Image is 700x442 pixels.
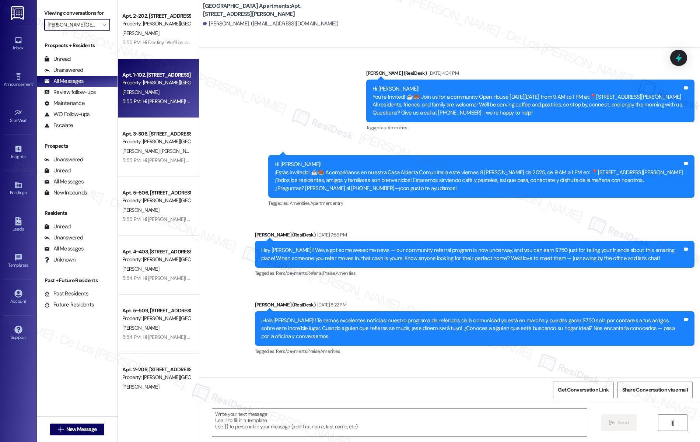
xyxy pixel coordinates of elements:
[276,270,307,276] span: Rent/payments ,
[122,30,159,36] span: [PERSON_NAME]
[44,88,96,96] div: Review follow-ups
[622,386,688,394] span: Share Conversation via email
[37,209,118,217] div: Residents
[44,156,83,164] div: Unanswered
[366,122,694,133] div: Tagged as:
[44,7,110,19] label: Viewing conversations for
[122,373,190,381] div: Property: [PERSON_NAME][GEOGRAPHIC_DATA] Apartments
[617,382,693,398] button: Share Conversation via email
[122,207,159,213] span: [PERSON_NAME]
[122,148,199,154] span: [PERSON_NAME] [PERSON_NAME]
[122,275,455,281] div: 5:54 PM: Hi [PERSON_NAME]! We’ll be open [DATE] at [PERSON_NAME][GEOGRAPHIC_DATA] from 1:00 PM to...
[44,290,89,298] div: Past Residents
[427,69,459,77] div: [DATE] 4:04 PM
[4,287,33,307] a: Account
[37,277,118,284] div: Past + Future Residents
[255,301,694,311] div: [PERSON_NAME] (ResiDesk)
[670,420,675,426] i: 
[122,189,190,197] div: Apt. 5~506, [STREET_ADDRESS]
[102,22,106,28] i: 
[44,301,94,309] div: Future Residents
[4,143,33,162] a: Insights •
[553,382,613,398] button: Get Conversation Link
[336,270,356,276] span: Amenities
[310,200,343,206] span: Apartment entry
[366,69,694,80] div: [PERSON_NAME] (ResiDesk)
[255,231,694,241] div: [PERSON_NAME] (ResiDesk)
[4,215,33,235] a: Leads
[388,124,407,131] span: Amenities
[44,245,84,253] div: All Messages
[255,268,694,278] div: Tagged as:
[4,251,33,271] a: Templates •
[122,130,190,138] div: Apt. 3~306, [STREET_ADDRESS]
[122,256,190,263] div: Property: [PERSON_NAME][GEOGRAPHIC_DATA] Apartments
[4,179,33,199] a: Buildings
[122,157,503,164] div: 5:55 PM: Hi [PERSON_NAME] and [PERSON_NAME]! We’ll be open [DATE] at [PERSON_NAME][GEOGRAPHIC_DAT...
[37,42,118,49] div: Prospects + Residents
[122,325,159,331] span: [PERSON_NAME]
[122,39,435,46] div: 5:55 PM: Hi Destiny! We’ll be open [DATE] at [PERSON_NAME][GEOGRAPHIC_DATA] from 1:00 PM to 5:00 ...
[44,234,83,242] div: Unanswered
[203,20,339,28] div: [PERSON_NAME]. ([EMAIL_ADDRESS][DOMAIN_NAME])
[44,223,71,231] div: Unread
[122,98,455,105] div: 5:55 PM: Hi [PERSON_NAME]! We’ll be open [DATE] at [PERSON_NAME][GEOGRAPHIC_DATA] from 1:00 PM to...
[122,20,190,28] div: Property: [PERSON_NAME][GEOGRAPHIC_DATA] Apartments
[44,256,76,264] div: Unknown
[320,348,340,354] span: Amenities
[25,153,27,158] span: •
[33,81,34,86] span: •
[122,216,455,222] div: 5:55 PM: Hi [PERSON_NAME]! We’ll be open [DATE] at [PERSON_NAME][GEOGRAPHIC_DATA] from 1:00 PM to...
[261,246,683,262] div: Hey [PERSON_NAME]!! We've got some awesome news — our community referral program is now underway,...
[27,117,28,122] span: •
[37,142,118,150] div: Prospects
[4,323,33,343] a: Support
[44,99,85,107] div: Maintenance
[315,301,346,309] div: [DATE] 8:22 PM
[122,366,190,373] div: Apt. 2~209, [STREET_ADDRESS]
[268,198,694,208] div: Tagged as:
[372,85,683,117] div: Hi [PERSON_NAME]! You're Invited! ☕️🍩 Join us for a community Open House [DATE][DATE], from 9 AM ...
[323,270,336,276] span: Praise ,
[44,167,71,175] div: Unread
[617,419,629,427] span: Send
[44,189,87,197] div: New Inbounds
[122,266,159,272] span: [PERSON_NAME]
[44,77,84,85] div: All Messages
[274,161,683,192] div: Hi [PERSON_NAME]! ¡Estás invitado! ☕️🍩 Acompáñanos en nuestra Casa Abierta Comunitaria este viern...
[122,79,190,87] div: Property: [PERSON_NAME][GEOGRAPHIC_DATA] Apartments
[601,414,637,431] button: Send
[307,348,320,354] span: Praise ,
[4,106,33,126] a: Site Visit •
[122,89,159,95] span: [PERSON_NAME]
[44,66,83,74] div: Unanswered
[255,346,694,357] div: Tagged as:
[44,55,71,63] div: Unread
[122,197,190,204] div: Property: [PERSON_NAME][GEOGRAPHIC_DATA] Apartments
[44,178,84,186] div: All Messages
[4,34,33,54] a: Inbox
[307,270,323,276] span: Referral ,
[122,307,190,315] div: Apt. 5~509, [STREET_ADDRESS]
[48,19,98,31] input: All communities
[261,317,683,340] div: ¡Hola [PERSON_NAME]!! Tenemos excelentes noticias: nuestro programa de referidos de la comunidad ...
[122,383,159,390] span: [PERSON_NAME]
[122,315,190,322] div: Property: [PERSON_NAME][GEOGRAPHIC_DATA] Apartments
[122,248,190,256] div: Apt. 4~403, [STREET_ADDRESS]
[44,110,90,118] div: WO Follow-ups
[276,348,307,354] span: Rent/payments ,
[44,122,73,129] div: Escalate
[122,138,190,145] div: Property: [PERSON_NAME][GEOGRAPHIC_DATA] Apartments
[558,386,609,394] span: Get Conversation Link
[315,231,347,239] div: [DATE] 7:56 PM
[122,71,190,79] div: Apt. 1~102, [STREET_ADDRESS]
[28,262,29,267] span: •
[290,200,310,206] span: Amenities ,
[11,6,26,20] img: ResiDesk Logo
[609,420,615,426] i: 
[203,2,350,18] b: [GEOGRAPHIC_DATA] Apartments: Apt. [STREET_ADDRESS][PERSON_NAME]
[122,334,455,340] div: 5:54 PM: Hi [PERSON_NAME]! We’ll be open [DATE] at [PERSON_NAME][GEOGRAPHIC_DATA] from 1:00 PM to...
[122,12,190,20] div: Apt. 2~202, [STREET_ADDRESS]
